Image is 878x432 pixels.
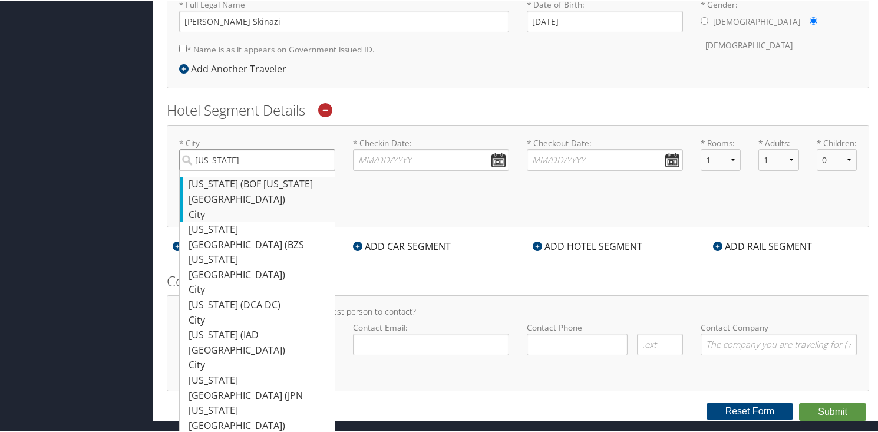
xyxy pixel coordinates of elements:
label: * Rooms: [701,136,741,148]
input: Contact Company [701,332,857,354]
label: * Children: [817,136,857,148]
input: * Full Legal Name [179,9,509,31]
label: * Checkout Date: [527,136,683,170]
input: * Name is as it appears on Government issued ID. [179,44,187,51]
input: * Gender:[DEMOGRAPHIC_DATA][DEMOGRAPHIC_DATA] [701,16,708,24]
button: Reset Form [707,402,794,418]
input: * Date of Birth: [527,9,683,31]
div: [US_STATE] (IAD [GEOGRAPHIC_DATA]) [189,327,329,357]
h2: Contact Details: [167,270,869,290]
div: City [189,281,329,296]
label: * City [179,136,335,170]
div: Add Another Traveler [179,61,292,75]
h6: Additional Options: [179,182,857,188]
input: Contact Email: [353,332,509,354]
input: * Checkin Date: [353,148,509,170]
div: [US_STATE][GEOGRAPHIC_DATA] (BZS [US_STATE][GEOGRAPHIC_DATA]) [189,221,329,281]
input: * Checkout Date: [527,148,683,170]
div: [US_STATE][GEOGRAPHIC_DATA] (JPN [US_STATE][GEOGRAPHIC_DATA]) [189,372,329,432]
label: * Name is as it appears on Government issued ID. [179,37,375,59]
input: * Gender:[DEMOGRAPHIC_DATA][DEMOGRAPHIC_DATA] [810,16,817,24]
div: ADD CAR SEGMENT [347,238,457,252]
label: Contact Phone [527,321,683,332]
div: City [189,312,329,327]
label: [DEMOGRAPHIC_DATA] [713,9,800,32]
div: ADD RAIL SEGMENT [707,238,818,252]
div: [US_STATE] (BOF [US_STATE][GEOGRAPHIC_DATA]) [189,176,329,206]
label: Contact Email: [353,321,509,354]
label: [DEMOGRAPHIC_DATA] [705,33,793,55]
div: City [189,206,329,222]
button: Submit [799,402,866,420]
label: * Checkin Date: [353,136,509,170]
div: ADD AIR SEGMENT [167,238,273,252]
label: Contact Company [701,321,857,354]
input: .ext [637,332,683,354]
input: [US_STATE] (BOF [US_STATE][GEOGRAPHIC_DATA])City[US_STATE][GEOGRAPHIC_DATA] (BZS [US_STATE][GEOGR... [179,148,335,170]
h2: Hotel Segment Details [167,99,869,119]
h5: * Denotes required field [179,206,857,214]
div: [US_STATE] (DCA DC) [189,296,329,312]
label: * Adults: [758,136,798,148]
div: City [189,357,329,372]
h4: If we have questions, who would be the best person to contact? [179,306,857,315]
div: ADD HOTEL SEGMENT [527,238,648,252]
